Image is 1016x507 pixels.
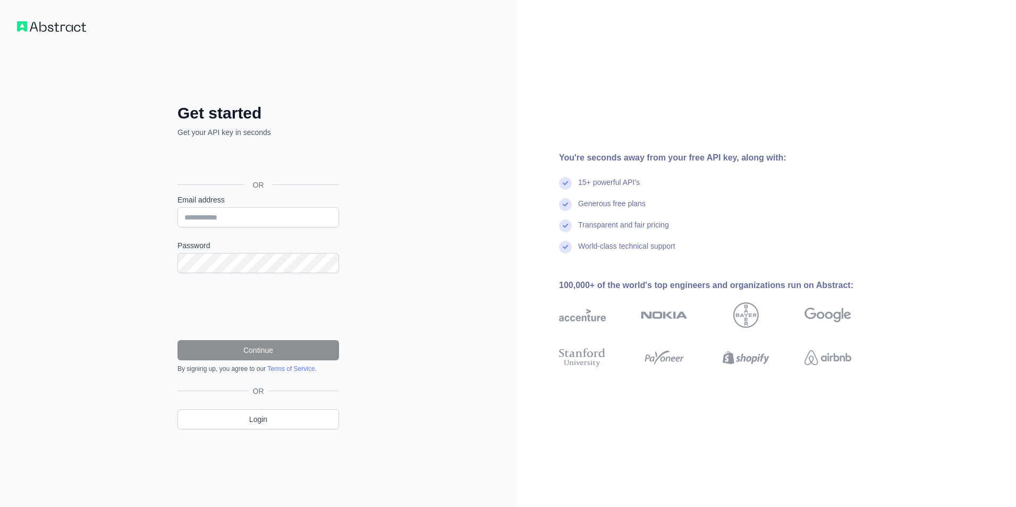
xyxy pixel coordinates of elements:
[578,241,675,262] div: World-class technical support
[733,302,759,328] img: bayer
[559,151,885,164] div: You're seconds away from your free API key, along with:
[641,346,688,369] img: payoneer
[244,180,273,190] span: OR
[249,386,268,396] span: OR
[805,346,851,369] img: airbnb
[578,198,646,219] div: Generous free plans
[723,346,769,369] img: shopify
[177,127,339,138] p: Get your API key in seconds
[177,104,339,123] h2: Get started
[559,241,572,253] img: check mark
[641,302,688,328] img: nokia
[559,302,606,328] img: accenture
[177,195,339,205] label: Email address
[559,177,572,190] img: check mark
[559,198,572,211] img: check mark
[578,177,640,198] div: 15+ powerful API's
[172,149,342,173] iframe: Sign in with Google Button
[177,286,339,327] iframe: reCAPTCHA
[177,340,339,360] button: Continue
[559,279,885,292] div: 100,000+ of the world's top engineers and organizations run on Abstract:
[177,409,339,429] a: Login
[177,240,339,251] label: Password
[559,219,572,232] img: check mark
[559,346,606,369] img: stanford university
[177,365,339,373] div: By signing up, you agree to our .
[578,219,669,241] div: Transparent and fair pricing
[805,302,851,328] img: google
[17,21,86,32] img: Workflow
[267,365,315,373] a: Terms of Service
